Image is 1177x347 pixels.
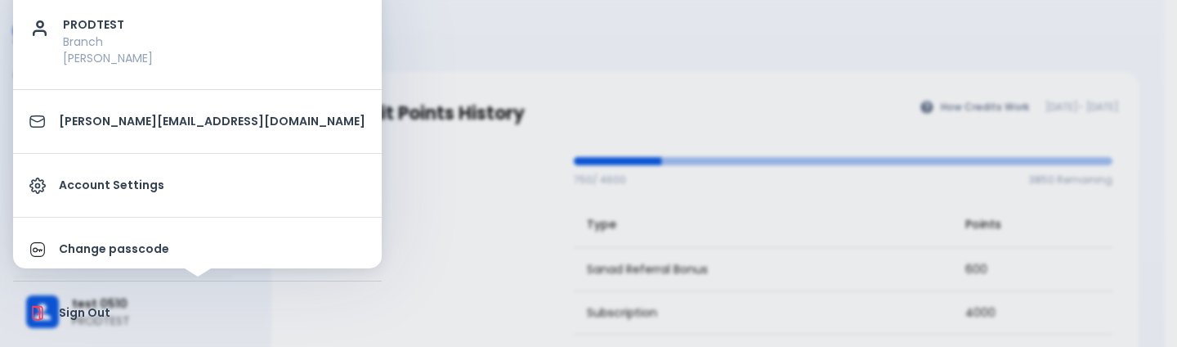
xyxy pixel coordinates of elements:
[59,177,365,194] p: Account Settings
[59,304,365,322] p: Sign Out
[59,113,365,130] p: [PERSON_NAME][EMAIL_ADDRESS][DOMAIN_NAME]
[63,50,365,66] p: [PERSON_NAME]
[63,34,365,50] p: Branch
[63,16,365,34] p: PRODTEST
[59,241,365,258] p: Change passcode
